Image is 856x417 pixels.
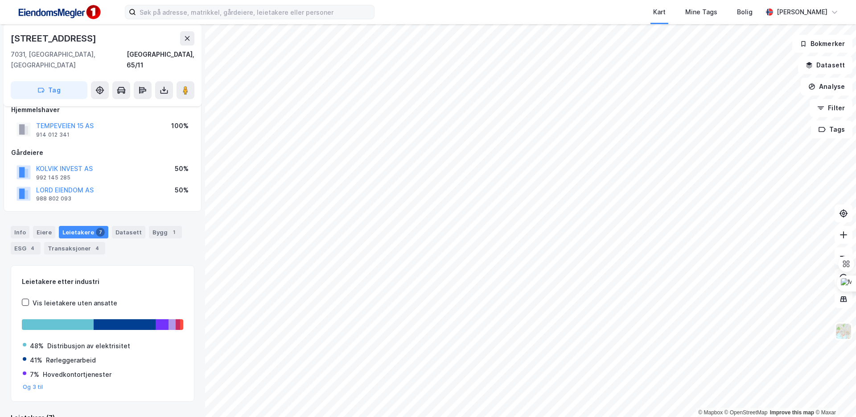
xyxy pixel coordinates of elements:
button: Tags [811,121,852,138]
iframe: Chat Widget [811,374,856,417]
div: Transaksjoner [44,242,105,254]
div: Bygg [149,226,182,238]
img: F4PB6Px+NJ5v8B7XTbfpPpyloAAAAASUVORK5CYII= [14,2,103,22]
div: 4 [93,244,102,253]
div: Vis leietakere uten ansatte [33,298,117,309]
div: Datasett [112,226,145,238]
div: 7031, [GEOGRAPHIC_DATA], [GEOGRAPHIC_DATA] [11,49,127,71]
div: Leietakere etter industri [22,276,183,287]
div: 4 [28,244,37,253]
div: Eiere [33,226,55,238]
div: 914 012 341 [36,131,70,138]
div: Bolig [737,7,753,17]
div: 100% [171,121,189,131]
div: Rørleggerarbeid [46,355,96,366]
div: 50% [175,163,189,174]
a: Improve this map [770,409,814,416]
div: [PERSON_NAME] [777,7,827,17]
div: Gårdeiere [11,147,194,158]
a: Mapbox [698,409,723,416]
div: Kart [653,7,666,17]
div: 7% [30,369,39,380]
div: 50% [175,185,189,196]
button: Bokmerker [792,35,852,53]
div: 7 [96,228,105,237]
button: Tag [11,81,87,99]
div: Hjemmelshaver [11,104,194,115]
div: 992 145 285 [36,174,70,181]
button: Datasett [798,56,852,74]
div: 48% [30,341,44,351]
div: 988 802 093 [36,195,71,202]
button: Filter [810,99,852,117]
div: Leietakere [59,226,108,238]
div: Mine Tags [685,7,717,17]
div: Kontrollprogram for chat [811,374,856,417]
img: Z [835,323,852,340]
div: [STREET_ADDRESS] [11,31,98,46]
div: Hovedkontortjenester [43,369,111,380]
div: Distribusjon av elektrisitet [47,341,130,351]
a: OpenStreetMap [724,409,768,416]
div: [GEOGRAPHIC_DATA], 65/11 [127,49,194,71]
button: Analyse [801,78,852,96]
input: Søk på adresse, matrikkel, gårdeiere, leietakere eller personer [136,5,374,19]
div: 1 [169,228,178,237]
button: Og 3 til [23,384,43,391]
div: Info [11,226,29,238]
div: ESG [11,242,41,254]
div: 41% [30,355,42,366]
